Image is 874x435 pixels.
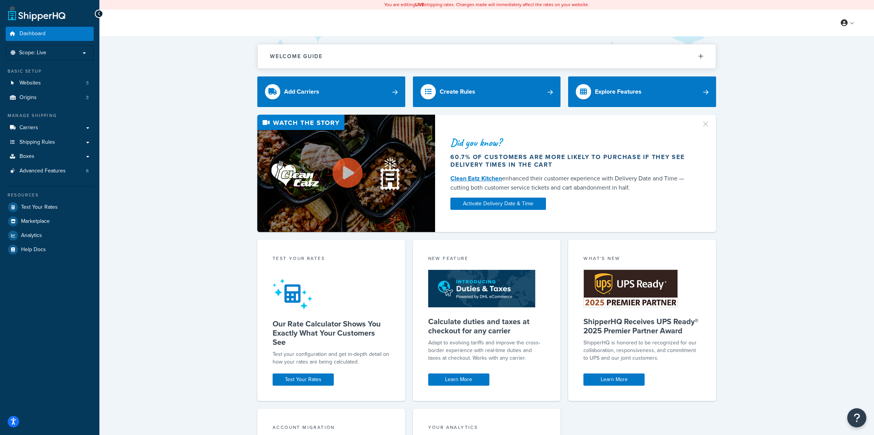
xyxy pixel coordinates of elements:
[257,76,405,107] a: Add Carriers
[273,351,390,366] div: Test your configuration and get in-depth detail on how your rates are being calculated.
[273,255,390,264] div: Test your rates
[440,86,475,97] div: Create Rules
[428,424,546,433] div: Your Analytics
[6,121,94,135] a: Carriers
[450,137,692,148] div: Did you know?
[86,168,89,174] span: 6
[6,112,94,119] div: Manage Shipping
[270,54,323,59] h2: Welcome Guide
[428,373,489,386] a: Learn More
[415,1,424,8] b: LIVE
[583,339,701,362] p: ShipperHQ is honored to be recognized for our collaboration, responsiveness, and commitment to UP...
[6,27,94,41] a: Dashboard
[86,80,89,86] span: 3
[6,68,94,75] div: Basic Setup
[428,255,546,264] div: New Feature
[6,164,94,178] a: Advanced Features6
[273,424,390,433] div: Account Migration
[19,153,34,160] span: Boxes
[19,80,41,86] span: Websites
[450,198,546,210] a: Activate Delivery Date & Time
[6,243,94,256] a: Help Docs
[583,317,701,335] h5: ShipperHQ Receives UPS Ready® 2025 Premier Partner Award
[6,164,94,178] li: Advanced Features
[450,174,692,192] div: enhanced their customer experience with Delivery Date and Time — cutting both customer service ti...
[6,91,94,105] a: Origins3
[428,339,546,362] p: Adapt to evolving tariffs and improve the cross-border experience with real-time duties and taxes...
[583,255,701,264] div: What's New
[6,229,94,242] a: Analytics
[19,139,55,146] span: Shipping Rules
[450,153,692,169] div: 60.7% of customers are more likely to purchase if they see delivery times in the cart
[6,76,94,90] a: Websites3
[6,214,94,228] a: Marketplace
[273,373,334,386] a: Test Your Rates
[450,174,502,183] a: Clean Eatz Kitchen
[21,204,58,211] span: Test Your Rates
[21,218,50,225] span: Marketplace
[583,373,645,386] a: Learn More
[21,232,42,239] span: Analytics
[21,247,46,253] span: Help Docs
[284,86,319,97] div: Add Carriers
[19,94,37,101] span: Origins
[6,200,94,214] a: Test Your Rates
[428,317,546,335] h5: Calculate duties and taxes at checkout for any carrier
[86,94,89,101] span: 3
[6,149,94,164] a: Boxes
[847,408,866,427] button: Open Resource Center
[568,76,716,107] a: Explore Features
[273,319,390,347] h5: Our Rate Calculator Shows You Exactly What Your Customers See
[257,115,435,232] img: Video thumbnail
[6,76,94,90] li: Websites
[6,91,94,105] li: Origins
[19,50,46,56] span: Scope: Live
[19,168,66,174] span: Advanced Features
[19,125,38,131] span: Carriers
[413,76,561,107] a: Create Rules
[19,31,45,37] span: Dashboard
[6,192,94,198] div: Resources
[595,86,642,97] div: Explore Features
[258,44,716,68] button: Welcome Guide
[6,135,94,149] a: Shipping Rules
